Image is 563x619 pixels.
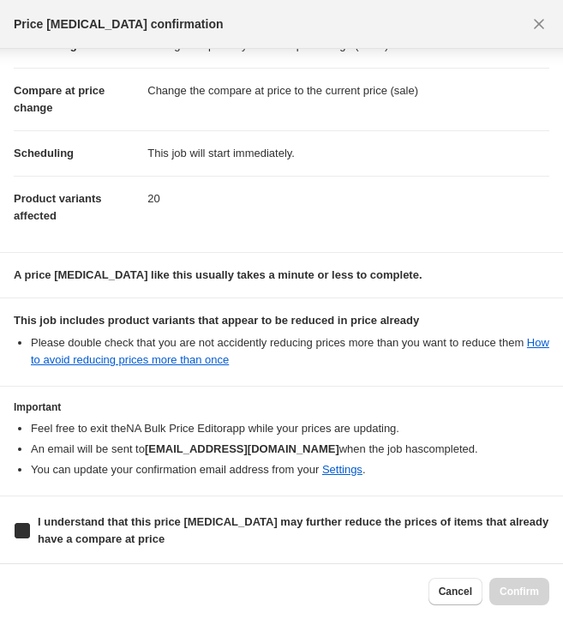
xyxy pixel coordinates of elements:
h3: Important [14,400,549,414]
li: Please double check that you are not accidently reducing prices more than you want to reduce them [31,334,549,369]
a: Settings [322,463,362,476]
b: I understand that this price [MEDICAL_DATA] may further reduce the prices of items that already h... [38,515,548,545]
span: Product variants affected [14,192,102,222]
a: How to avoid reducing prices more than once [31,336,549,366]
span: Scheduling [14,147,74,159]
dd: 20 [147,176,549,221]
span: Cancel [439,585,472,598]
b: This job includes product variants that appear to be reduced in price already [14,314,419,327]
li: An email will be sent to when the job has completed . [31,441,549,458]
li: Feel free to exit the NA Bulk Price Editor app while your prices are updating. [31,420,549,437]
b: A price [MEDICAL_DATA] like this usually takes a minute or less to complete. [14,268,422,281]
button: Close [525,10,553,38]
button: Cancel [428,578,482,605]
dd: Change the compare at price to the current price (sale) [147,68,549,113]
li: You can update your confirmation email address from your . [31,461,549,478]
span: Compare at price change [14,84,105,114]
b: [EMAIL_ADDRESS][DOMAIN_NAME] [145,442,339,455]
span: Price [MEDICAL_DATA] confirmation [14,15,224,33]
dd: This job will start immediately. [147,130,549,176]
